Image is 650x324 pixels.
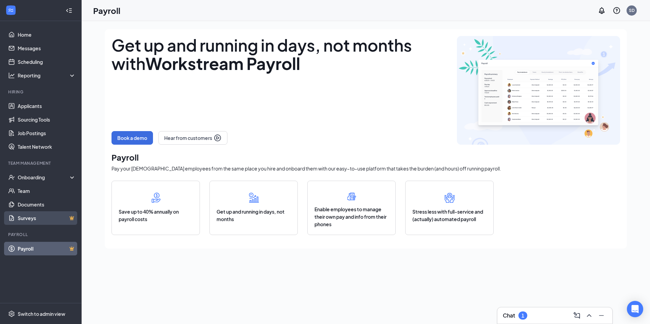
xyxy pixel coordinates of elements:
[613,6,621,15] svg: QuestionInfo
[412,208,486,223] span: Stress less with full-service and (actually) automated payroll
[119,208,193,223] span: Save up to 40% annually on payroll costs
[146,53,300,74] b: Workstream Payroll
[585,311,593,320] svg: ChevronUp
[440,188,460,208] img: service
[18,55,76,69] a: Scheduling
[8,72,15,79] svg: Analysis
[18,28,76,41] a: Home
[112,35,412,74] span: Get up and running in days, not months with
[18,184,76,198] a: Team
[93,5,120,16] h1: Payroll
[8,174,15,181] svg: UserCheck
[18,113,76,126] a: Sourcing Tools
[18,41,76,55] a: Messages
[213,134,222,142] img: play
[18,174,70,181] div: Onboarding
[598,6,606,15] svg: Notifications
[457,36,620,145] img: survey-landing
[112,131,153,145] button: Book a demo
[18,211,76,225] a: SurveysCrown
[521,313,524,319] div: 1
[627,301,643,317] div: Open Intercom Messenger
[112,165,501,172] span: Pay your [DEMOGRAPHIC_DATA] employees from the same place you hire and onboard them with our easy...
[596,310,607,321] button: Minimize
[217,208,291,223] span: Get up and running in days, not months
[18,198,76,211] a: Documents
[503,312,515,319] h3: Chat
[18,310,65,317] div: Switch to admin view
[629,7,635,13] div: SD
[584,310,595,321] button: ChevronUp
[146,188,166,208] img: save
[244,188,264,208] img: run
[112,151,620,163] h1: Payroll
[8,89,74,95] div: Hiring
[7,7,14,14] svg: WorkstreamLogo
[314,205,389,228] span: Enable employees to manage their own pay and info from their phones
[66,7,72,14] svg: Collapse
[18,126,76,140] a: Job Postings
[597,311,605,320] svg: Minimize
[158,131,227,145] button: Hear from customers
[18,242,76,255] a: PayrollCrown
[343,188,360,205] img: phone
[18,140,76,154] a: Talent Network
[18,99,76,113] a: Applicants
[8,232,74,237] div: Payroll
[8,160,74,166] div: Team Management
[571,310,582,321] button: ComposeMessage
[573,311,581,320] svg: ComposeMessage
[8,310,15,317] svg: Settings
[18,72,76,79] div: Reporting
